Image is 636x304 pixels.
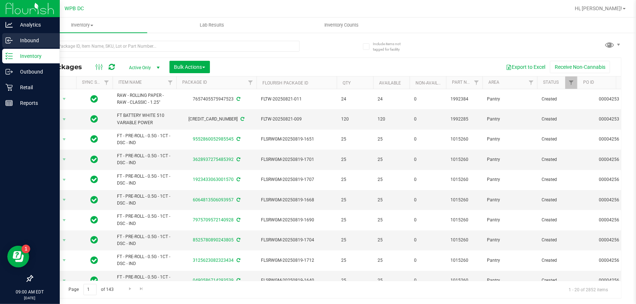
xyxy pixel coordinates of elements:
[91,215,98,225] span: In Sync
[488,80,499,85] a: Area
[487,156,533,163] span: Pantry
[174,64,205,70] span: Bulk Actions
[414,136,442,143] span: 0
[542,277,573,284] span: Created
[91,255,98,265] span: In Sync
[450,257,478,264] span: 1015260
[60,94,69,104] span: select
[5,21,13,28] inline-svg: Analytics
[117,153,172,166] span: FT - PRE-ROLL - 0.5G - 1CT - DSC - IND
[450,197,478,204] span: 1015260
[60,215,69,225] span: select
[125,284,135,294] a: Go to the next page
[3,295,56,301] p: [DATE]
[487,237,533,244] span: Pantry
[60,114,69,125] span: select
[193,137,234,142] a: 9552860052985545
[378,176,405,183] span: 25
[261,197,332,204] span: FLSRWGM-20250819-1668
[13,67,56,76] p: Outbound
[542,237,573,244] span: Created
[245,76,257,89] a: Filter
[235,237,240,242] span: Sync from Compliance System
[193,237,234,242] a: 8525780890243805
[542,116,573,123] span: Created
[378,277,405,284] span: 25
[599,96,620,102] a: 00004253
[13,36,56,45] p: Inbound
[487,176,533,183] span: Pantry
[414,197,442,204] span: 0
[32,41,300,52] input: Search Package ID, Item Name, SKU, Lot or Part Number...
[583,80,594,85] a: PO ID
[193,278,234,283] a: 0490586714293539
[91,154,98,165] span: In Sync
[60,235,69,245] span: select
[341,257,369,264] span: 25
[550,61,610,73] button: Receive Non-Cannabis
[117,173,172,187] span: FT - PRE-ROLL - 0.5G - 1CT - DSC - IND
[542,176,573,183] span: Created
[378,197,405,204] span: 25
[341,237,369,244] span: 25
[5,99,13,107] inline-svg: Reports
[117,213,172,227] span: FT - PRE-ROLL - 0.5G - 1CT - DSC - IND
[487,136,533,143] span: Pantry
[599,137,620,142] a: 00004256
[450,237,478,244] span: 1015260
[117,233,172,247] span: FT - PRE-ROLL - 0.5G - 1CT - DSC - IND
[117,274,172,288] span: FT - PRE-ROLL - 0.5G - 1CT - DSC - IND
[599,157,620,162] a: 00004256
[599,258,620,263] a: 00004256
[22,245,30,253] iframe: Resource center unread badge
[235,157,240,162] span: Sync from Compliance System
[117,193,172,207] span: FT - PRE-ROLL - 0.5G - 1CT - DSC - IND
[82,80,110,85] a: Sync Status
[91,195,98,205] span: In Sync
[261,237,332,244] span: FLSRWGM-20250819-1704
[60,276,69,286] span: select
[5,68,13,75] inline-svg: Outbound
[7,246,29,268] iframe: Resource center
[91,94,98,104] span: In Sync
[487,116,533,123] span: Pantry
[450,116,478,123] span: 1992285
[542,96,573,103] span: Created
[5,84,13,91] inline-svg: Retail
[60,134,69,145] span: select
[487,96,533,103] span: Pantry
[471,76,483,89] a: Filter
[261,217,332,224] span: FLSRWGM-20250819-1690
[261,156,332,163] span: FLSRWGM-20250819-1701
[235,137,240,142] span: Sync from Compliance System
[487,257,533,264] span: Pantry
[414,96,442,103] span: 0
[83,284,97,295] input: 1
[414,156,442,163] span: 0
[175,116,258,123] div: [CREDIT_CARD_NUMBER]
[193,258,234,263] a: 3125623082323434
[13,20,56,29] p: Analytics
[501,61,550,73] button: Export to Excel
[261,96,332,103] span: FLTW-20250821-011
[60,195,69,205] span: select
[277,17,406,33] a: Inventory Counts
[414,257,442,264] span: 0
[193,217,234,222] a: 7975709572140928
[17,22,147,28] span: Inventory
[5,37,13,44] inline-svg: Inbound
[599,117,620,122] a: 00004253
[415,80,448,86] a: Non-Available
[136,284,147,294] a: Go to the last page
[378,257,405,264] span: 25
[341,197,369,204] span: 25
[414,116,442,123] span: 0
[378,156,405,163] span: 25
[117,112,172,126] span: FT BATTERY WHITE 510 VARIABLE POWER
[169,61,210,73] button: Bulk Actions
[235,258,240,263] span: Sync from Compliance System
[91,235,98,245] span: In Sync
[414,217,442,224] span: 0
[38,63,89,71] span: All Packages
[65,5,84,12] span: WPB DC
